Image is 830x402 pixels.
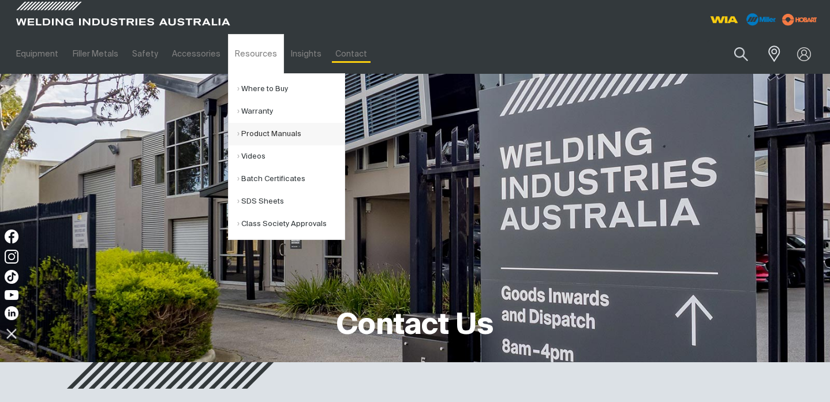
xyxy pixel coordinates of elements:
a: Batch Certificates [237,168,345,190]
a: Accessories [165,34,227,74]
a: Where to Buy [237,78,345,100]
a: Product Manuals [237,123,345,145]
img: LinkedIn [5,306,18,320]
a: Equipment [9,34,65,74]
img: hide socials [2,324,21,343]
button: Search products [721,40,761,67]
a: Class Society Approvals [237,213,345,235]
nav: Main [9,34,618,74]
img: Instagram [5,250,18,264]
img: miller [779,11,821,28]
a: Insights [284,34,328,74]
input: Product name or item number... [707,40,761,67]
img: YouTube [5,290,18,300]
a: SDS Sheets [237,190,345,213]
h1: Contact Us [337,307,493,345]
a: Safety [125,34,165,74]
a: Contact [328,34,374,74]
a: Videos [237,145,345,168]
a: Filler Metals [65,34,125,74]
ul: Resources Submenu [228,73,345,240]
a: Warranty [237,100,345,123]
img: TikTok [5,270,18,284]
img: Facebook [5,230,18,243]
a: Resources [228,34,284,74]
